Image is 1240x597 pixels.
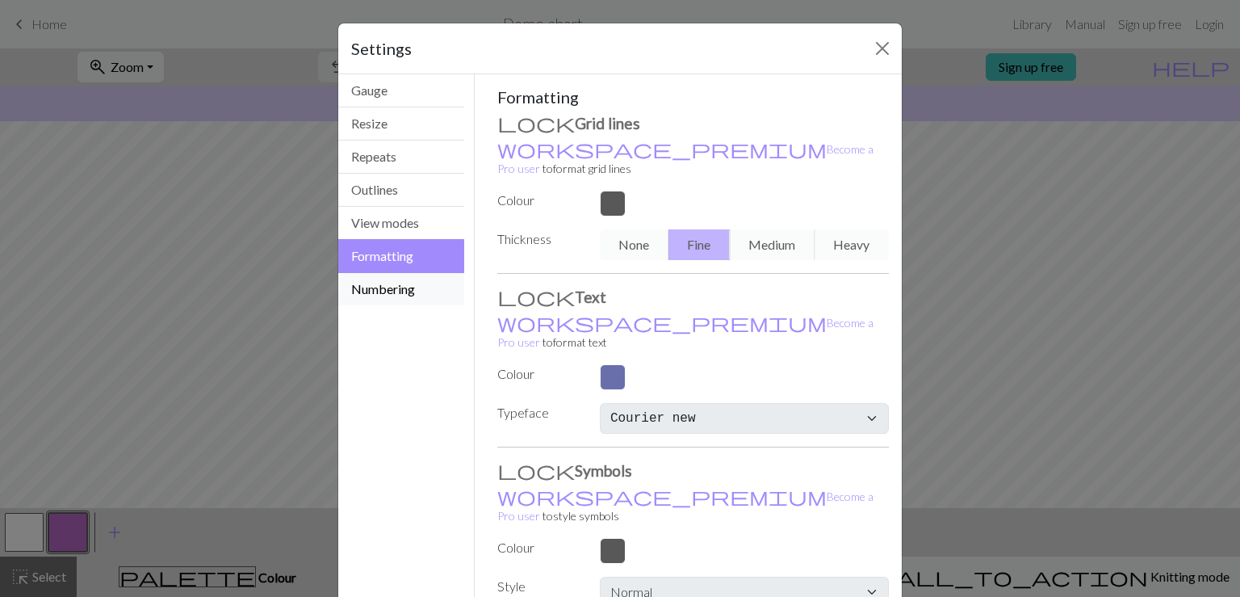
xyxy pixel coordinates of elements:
label: Colour [488,538,590,557]
a: Become a Pro user [497,142,873,175]
button: Numbering [338,273,464,305]
button: Outlines [338,174,464,207]
small: to format grid lines [497,142,873,175]
button: Repeats [338,141,464,174]
button: Gauge [338,74,464,107]
a: Become a Pro user [497,490,873,523]
button: View modes [338,207,464,240]
button: Resize [338,107,464,141]
h3: Text [497,287,890,306]
label: Colour [488,191,590,210]
span: workspace_premium [497,485,827,507]
h3: Grid lines [497,113,890,132]
label: Thickness [488,229,590,254]
span: workspace_premium [497,137,827,160]
small: to style symbols [497,490,873,523]
label: Typeface [488,403,590,427]
a: Become a Pro user [497,316,873,349]
h5: Settings [351,36,412,61]
h5: Formatting [497,87,890,107]
small: to format text [497,316,873,349]
label: Colour [488,364,590,384]
button: Formatting [338,239,464,273]
button: Close [869,36,895,61]
span: workspace_premium [497,311,827,334]
h3: Symbols [497,460,890,480]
